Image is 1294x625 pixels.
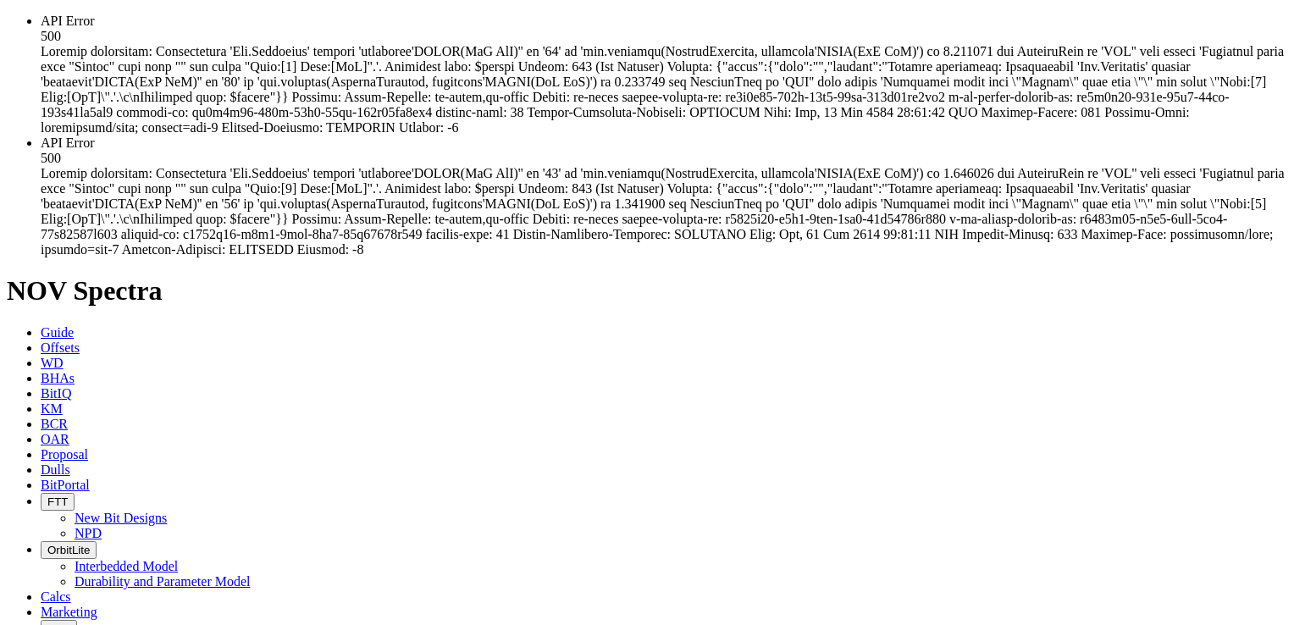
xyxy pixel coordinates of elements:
[41,14,1284,135] span: API Error 500 Loremip dolorsitam: Consectetura 'Eli.Seddoeius' tempori 'utlaboree'DOLOR(MaG AlI)'...
[41,401,63,416] a: KM
[41,371,75,385] a: BHAs
[41,541,97,559] button: OrbitLite
[41,325,74,340] a: Guide
[47,495,68,508] span: FTT
[41,462,70,477] a: Dulls
[75,511,167,525] a: New Bit Designs
[75,526,102,540] a: NPD
[41,493,75,511] button: FTT
[47,544,90,556] span: OrbitLite
[41,356,64,370] a: WD
[41,432,69,446] a: OAR
[75,559,178,573] a: Interbedded Model
[41,478,90,492] a: BitPortal
[41,589,71,604] a: Calcs
[41,447,88,462] a: Proposal
[41,605,97,619] a: Marketing
[41,417,68,431] a: BCR
[41,386,71,401] a: BitIQ
[75,574,251,589] a: Durability and Parameter Model
[41,136,1285,257] span: API Error 500 Loremip dolorsitam: Consectetura 'Eli.Seddoeius' tempori 'utlaboree'DOLOR(MaG AlI)'...
[41,340,80,355] a: Offsets
[7,275,1287,307] h1: NOV Spectra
